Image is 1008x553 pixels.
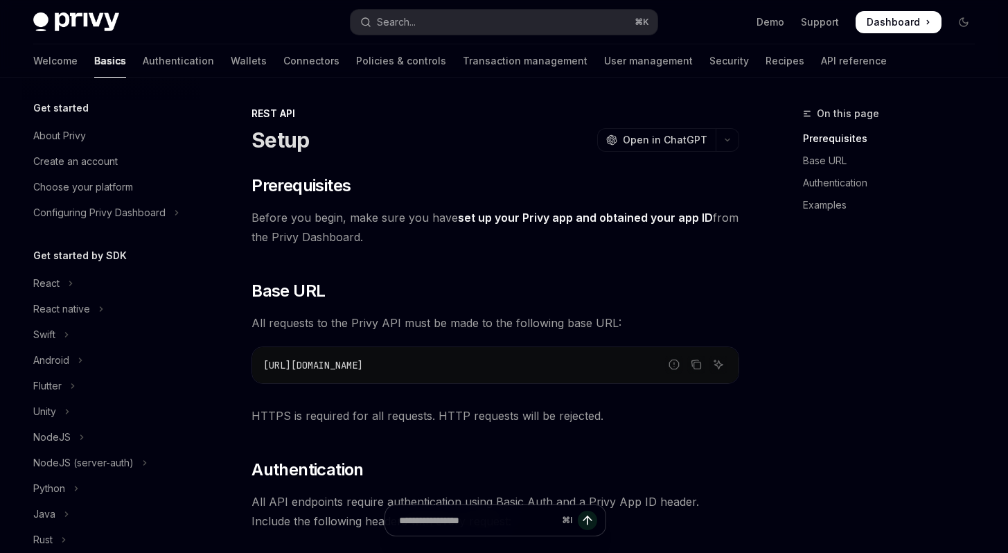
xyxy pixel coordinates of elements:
[709,355,727,374] button: Ask AI
[33,480,65,497] div: Python
[953,11,975,33] button: Toggle dark mode
[33,429,71,446] div: NodeJS
[803,194,986,216] a: Examples
[399,505,556,536] input: Ask a question...
[33,326,55,343] div: Swift
[231,44,267,78] a: Wallets
[22,175,200,200] a: Choose your platform
[283,44,339,78] a: Connectors
[604,44,693,78] a: User management
[856,11,941,33] a: Dashboard
[377,14,416,30] div: Search...
[251,128,309,152] h1: Setup
[22,450,200,475] button: Toggle NodeJS (server-auth) section
[22,200,200,225] button: Toggle Configuring Privy Dashboard section
[94,44,126,78] a: Basics
[22,297,200,322] button: Toggle React native section
[22,425,200,450] button: Toggle NodeJS section
[22,322,200,347] button: Toggle Swift section
[766,44,804,78] a: Recipes
[22,149,200,174] a: Create an account
[251,175,351,197] span: Prerequisites
[458,211,713,225] a: set up your Privy app and obtained your app ID
[33,153,118,170] div: Create an account
[33,204,166,221] div: Configuring Privy Dashboard
[709,44,749,78] a: Security
[22,527,200,552] button: Toggle Rust section
[251,280,325,302] span: Base URL
[33,179,133,195] div: Choose your platform
[33,128,86,144] div: About Privy
[623,133,707,147] span: Open in ChatGPT
[22,348,200,373] button: Toggle Android section
[251,406,739,425] span: HTTPS is required for all requests. HTTP requests will be rejected.
[33,506,55,523] div: Java
[22,123,200,148] a: About Privy
[803,172,986,194] a: Authentication
[33,301,90,317] div: React native
[33,275,60,292] div: React
[867,15,920,29] span: Dashboard
[351,10,657,35] button: Open search
[757,15,784,29] a: Demo
[817,105,879,122] span: On this page
[33,455,134,471] div: NodeJS (server-auth)
[22,476,200,501] button: Toggle Python section
[665,355,683,374] button: Report incorrect code
[251,313,739,333] span: All requests to the Privy API must be made to the following base URL:
[821,44,887,78] a: API reference
[578,511,597,530] button: Send message
[143,44,214,78] a: Authentication
[33,100,89,116] h5: Get started
[801,15,839,29] a: Support
[803,128,986,150] a: Prerequisites
[33,532,53,548] div: Rust
[251,208,739,247] span: Before you begin, make sure you have from the Privy Dashboard.
[33,378,62,394] div: Flutter
[22,374,200,398] button: Toggle Flutter section
[22,271,200,296] button: Toggle React section
[463,44,587,78] a: Transaction management
[356,44,446,78] a: Policies & controls
[597,128,716,152] button: Open in ChatGPT
[803,150,986,172] a: Base URL
[687,355,705,374] button: Copy the contents from the code block
[33,247,127,264] h5: Get started by SDK
[251,107,739,121] div: REST API
[22,502,200,527] button: Toggle Java section
[22,399,200,424] button: Toggle Unity section
[33,12,119,32] img: dark logo
[251,492,739,531] span: All API endpoints require authentication using Basic Auth and a Privy App ID header. Include the ...
[33,403,56,420] div: Unity
[33,352,69,369] div: Android
[251,459,364,481] span: Authentication
[263,359,363,371] span: [URL][DOMAIN_NAME]
[33,44,78,78] a: Welcome
[635,17,649,28] span: ⌘ K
